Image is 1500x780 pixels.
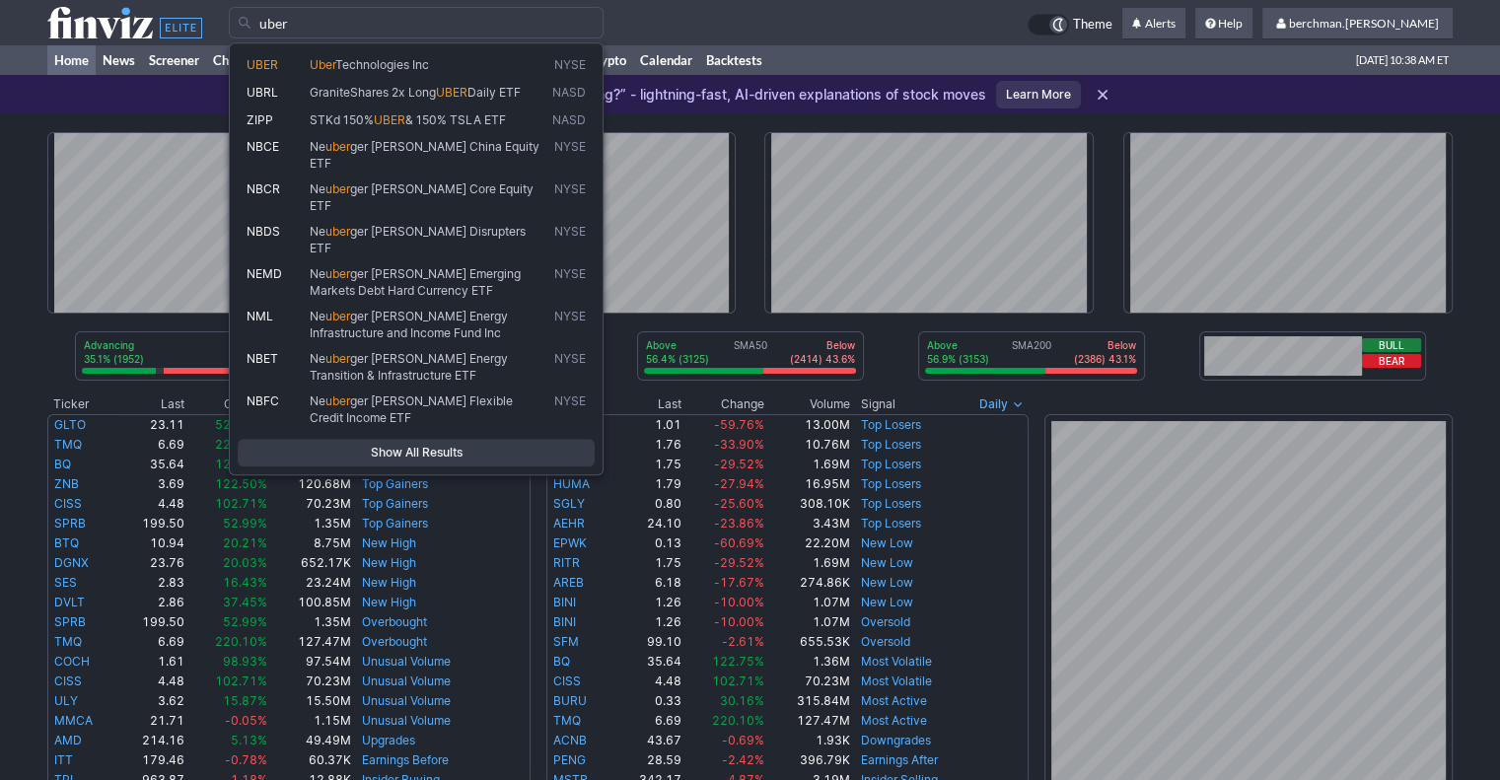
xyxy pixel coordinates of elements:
[325,309,350,323] span: uber
[714,457,764,471] span: -29.52%
[310,112,374,127] span: STKd 150%
[325,393,350,408] span: uber
[633,45,699,75] a: Calendar
[54,535,79,550] a: BTQ
[215,457,267,471] span: 122.75%
[554,351,586,384] span: NYSE
[268,533,352,553] td: 8.75M
[225,752,267,767] span: -0.78%
[861,496,921,511] a: Top Losers
[229,7,604,38] input: Search
[54,437,82,452] a: TMQ
[223,535,267,550] span: 20.21%
[1195,8,1252,39] a: Help
[223,693,267,708] span: 15.87%
[268,514,352,533] td: 1.35M
[325,224,350,239] span: uber
[714,614,764,629] span: -10.00%
[765,455,850,474] td: 1.69M
[118,414,186,435] td: 23.11
[554,393,586,426] span: NYSE
[118,455,186,474] td: 35.64
[614,652,682,672] td: 35.64
[1073,14,1112,35] span: Theme
[765,474,850,494] td: 16.95M
[699,45,769,75] a: Backtests
[553,595,576,609] a: BINI
[310,309,508,340] span: ger [PERSON_NAME] Energy Infrastructure and Income Fund Inc
[118,672,186,691] td: 4.48
[861,555,913,570] a: New Low
[47,45,96,75] a: Home
[268,652,352,672] td: 97.54M
[861,535,913,550] a: New Low
[765,494,850,514] td: 308.10K
[554,181,586,214] span: NYSE
[310,139,325,154] span: Ne
[553,614,576,629] a: BINI
[247,139,279,154] span: NBCE
[554,57,586,73] span: NYSE
[229,42,604,475] div: Search
[554,266,586,299] span: NYSE
[247,224,280,239] span: NBDS
[614,474,682,494] td: 1.79
[861,595,913,609] a: New Low
[362,614,427,629] a: Overbought
[1122,8,1185,39] a: Alerts
[118,731,186,750] td: 214.16
[247,393,279,408] span: NBFC
[247,112,273,127] span: ZIPP
[362,634,427,649] a: Overbought
[84,338,144,352] p: Advancing
[118,711,186,731] td: 21.71
[765,514,850,533] td: 3.43M
[614,711,682,731] td: 6.69
[714,535,764,550] span: -60.69%
[765,533,850,553] td: 22.20M
[765,394,850,414] th: Volume
[362,752,449,767] a: Earnings Before
[362,674,451,688] a: Unusual Volume
[54,713,93,728] a: MMCA
[927,338,989,352] p: Above
[861,674,932,688] a: Most Volatile
[362,476,428,491] a: Top Gainers
[223,516,267,531] span: 52.99%
[54,654,90,669] a: COCH
[325,351,350,366] span: uber
[714,516,764,531] span: -23.86%
[54,457,71,471] a: BQ
[765,711,850,731] td: 127.47M
[54,575,77,590] a: SES
[614,514,682,533] td: 24.10
[310,351,325,366] span: Ne
[765,750,850,770] td: 396.79K
[614,394,682,414] th: Last
[712,674,764,688] span: 102.71%
[553,713,581,728] a: TMQ
[268,494,352,514] td: 70.23M
[118,394,186,414] th: Last
[215,476,267,491] span: 122.50%
[861,457,921,471] a: Top Losers
[790,338,855,352] p: Below
[362,496,428,511] a: Top Gainers
[362,713,451,728] a: Unusual Volume
[614,414,682,435] td: 1.01
[614,632,682,652] td: 99.10
[1289,16,1439,31] span: berchman.[PERSON_NAME]
[552,112,586,129] span: NASD
[553,476,590,491] a: HUMA
[310,57,335,72] span: Uber
[310,351,508,383] span: ger [PERSON_NAME] Energy Transition & Infrastructure ETF
[765,632,850,652] td: 655.53K
[1074,338,1136,352] p: Below
[722,733,764,747] span: -0.69%
[118,533,186,553] td: 10.94
[335,57,429,72] span: Technologies Inc
[225,713,267,728] span: -0.05%
[54,733,82,747] a: AMD
[96,45,142,75] a: News
[646,352,709,366] p: 56.4% (3125)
